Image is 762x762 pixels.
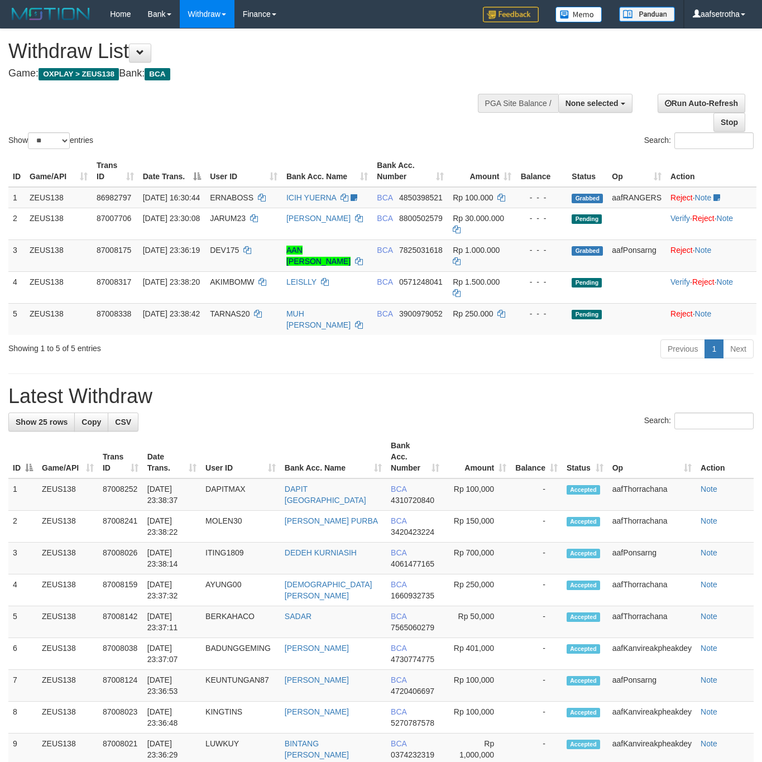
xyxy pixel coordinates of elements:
td: AYUNG00 [201,574,280,606]
td: 7 [8,670,37,702]
span: 87008175 [97,246,131,255]
th: Action [696,435,754,478]
td: MOLEN30 [201,511,280,543]
a: [PERSON_NAME] [286,214,351,223]
span: AKIMBOMW [210,277,254,286]
td: [DATE] 23:36:53 [143,670,201,702]
th: User ID: activate to sort column ascending [201,435,280,478]
th: User ID: activate to sort column ascending [205,155,282,187]
td: Rp 100,000 [444,702,511,734]
span: [DATE] 23:36:19 [143,246,200,255]
a: Reject [670,193,693,202]
td: · · [666,208,756,239]
td: 87008124 [98,670,143,702]
th: Game/API: activate to sort column ascending [25,155,92,187]
th: Action [666,155,756,187]
td: [DATE] 23:37:11 [143,606,201,638]
td: ZEUS138 [25,208,92,239]
span: Pending [572,214,602,224]
span: 87008317 [97,277,131,286]
span: BCA [391,485,406,493]
span: BCA [391,516,406,525]
div: - - - [520,245,563,256]
td: 87008252 [98,478,143,511]
a: CSV [108,413,138,432]
span: 86982797 [97,193,131,202]
th: Amount: activate to sort column ascending [448,155,516,187]
td: 4 [8,271,25,303]
a: Note [701,516,717,525]
a: Previous [660,339,705,358]
span: Copy 7825031618 to clipboard [399,246,443,255]
span: Rp 30.000.000 [453,214,504,223]
td: 3 [8,543,37,574]
td: aafThorrachana [608,478,696,511]
span: Copy 3900979052 to clipboard [399,309,443,318]
span: BCA [377,277,392,286]
span: Grabbed [572,246,603,256]
td: aafPonsarng [608,543,696,574]
span: BCA [377,214,392,223]
td: - [511,606,562,638]
td: ZEUS138 [37,511,98,543]
td: · [666,239,756,271]
a: DAPIT [GEOGRAPHIC_DATA] [285,485,366,505]
a: Note [717,277,734,286]
span: Accepted [567,740,600,749]
a: Reject [670,246,693,255]
span: DEV175 [210,246,239,255]
td: ZEUS138 [37,606,98,638]
span: Rp 250.000 [453,309,493,318]
td: Rp 401,000 [444,638,511,670]
td: 5 [8,303,25,335]
td: aafPonsarng [607,239,666,271]
td: aafThorrachana [608,606,696,638]
button: None selected [558,94,632,113]
span: BCA [377,193,392,202]
td: ITING1809 [201,543,280,574]
span: Copy 1660932735 to clipboard [391,591,434,600]
a: Stop [713,113,745,132]
td: · [666,187,756,208]
td: ZEUS138 [25,303,92,335]
span: Copy 4310720840 to clipboard [391,496,434,505]
span: JARUM23 [210,214,246,223]
td: [DATE] 23:37:32 [143,574,201,606]
span: Rp 1.000.000 [453,246,500,255]
th: Balance: activate to sort column ascending [511,435,562,478]
td: aafPonsarng [608,670,696,702]
td: 5 [8,606,37,638]
a: Note [701,612,717,621]
a: SADAR [285,612,311,621]
label: Show entries [8,132,93,149]
td: - [511,511,562,543]
td: 1 [8,187,25,208]
h4: Game: Bank: [8,68,497,79]
span: Grabbed [572,194,603,203]
th: Amount: activate to sort column ascending [444,435,511,478]
span: Copy 8800502579 to clipboard [399,214,443,223]
td: 87008026 [98,543,143,574]
th: Trans ID: activate to sort column ascending [92,155,138,187]
span: Copy 3420423224 to clipboard [391,528,434,536]
span: Pending [572,278,602,287]
th: Status [567,155,607,187]
td: · · [666,271,756,303]
a: [PERSON_NAME] [285,707,349,716]
td: ZEUS138 [37,478,98,511]
th: Status: activate to sort column ascending [562,435,608,478]
span: None selected [565,99,619,108]
h1: Latest Withdraw [8,385,754,408]
img: MOTION_logo.png [8,6,93,22]
td: aafKanvireakpheakdey [608,702,696,734]
span: 87008338 [97,309,131,318]
span: Copy 0571248041 to clipboard [399,277,443,286]
td: ZEUS138 [37,574,98,606]
span: Copy 4730774775 to clipboard [391,655,434,664]
th: ID: activate to sort column descending [8,435,37,478]
img: panduan.png [619,7,675,22]
a: [PERSON_NAME] [285,644,349,653]
a: Note [701,548,717,557]
td: ZEUS138 [37,702,98,734]
span: Copy 5270787578 to clipboard [391,718,434,727]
